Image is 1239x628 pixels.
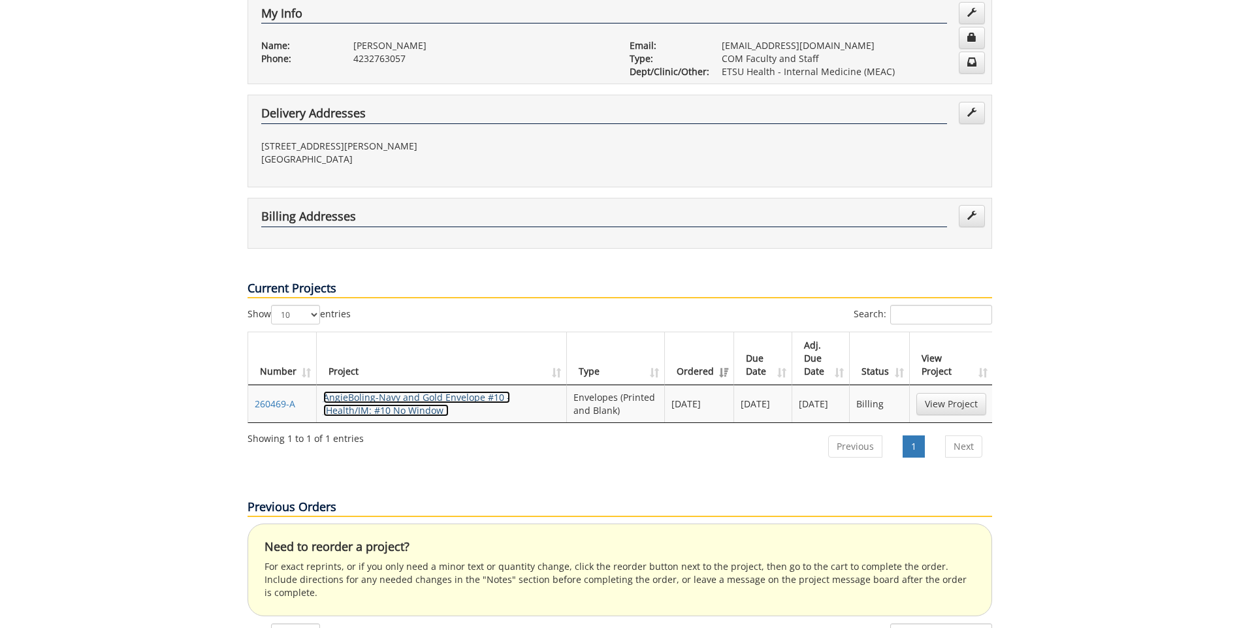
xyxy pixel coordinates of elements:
select: Showentries [271,305,320,324]
th: Adj. Due Date: activate to sort column ascending [792,332,850,385]
h4: Need to reorder a project? [265,541,975,554]
label: Search: [854,305,992,324]
input: Search: [890,305,992,324]
h4: My Info [261,7,947,24]
p: Previous Orders [248,499,992,517]
a: Change Password [959,27,985,49]
a: Next [945,435,982,458]
div: Showing 1 to 1 of 1 entries [248,427,364,445]
p: Name: [261,39,334,52]
p: [EMAIL_ADDRESS][DOMAIN_NAME] [722,39,978,52]
th: Ordered: activate to sort column ascending [665,332,734,385]
td: Envelopes (Printed and Blank) [567,385,664,422]
th: Due Date: activate to sort column ascending [734,332,792,385]
a: Change Communication Preferences [959,52,985,74]
th: Status: activate to sort column ascending [850,332,909,385]
td: Billing [850,385,909,422]
p: ETSU Health - Internal Medicine (MEAC) [722,65,978,78]
p: Type: [630,52,702,65]
a: 260469-A [255,398,295,410]
label: Show entries [248,305,351,324]
td: [DATE] [792,385,850,422]
th: Project: activate to sort column ascending [317,332,568,385]
a: AngieBoling-Navy and Gold Envelope #10 - (Health/IM: #10 No Window ) [323,391,510,416]
h4: Billing Addresses [261,210,947,227]
td: [DATE] [734,385,792,422]
a: Previous [828,435,882,458]
a: View Project [916,393,986,415]
p: Current Projects [248,280,992,298]
p: [GEOGRAPHIC_DATA] [261,153,610,166]
th: Number: activate to sort column ascending [248,332,317,385]
p: For exact reprints, or if you only need a minor text or quantity change, click the reorder button... [265,560,975,599]
th: Type: activate to sort column ascending [567,332,664,385]
p: Dept/Clinic/Other: [630,65,702,78]
td: [DATE] [665,385,734,422]
a: Edit Addresses [959,102,985,124]
p: Email: [630,39,702,52]
a: Edit Addresses [959,205,985,227]
h4: Delivery Addresses [261,107,947,124]
p: [STREET_ADDRESS][PERSON_NAME] [261,140,610,153]
p: Phone: [261,52,334,65]
th: View Project: activate to sort column ascending [910,332,993,385]
p: 4232763057 [353,52,610,65]
p: COM Faculty and Staff [722,52,978,65]
p: [PERSON_NAME] [353,39,610,52]
a: 1 [903,435,925,458]
a: Edit Info [959,2,985,24]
